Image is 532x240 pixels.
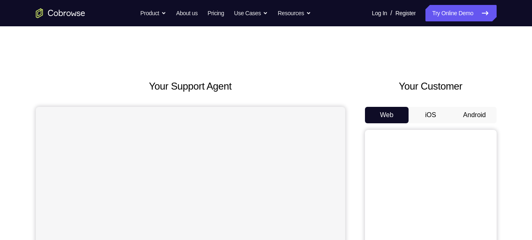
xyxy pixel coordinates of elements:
[390,8,392,18] span: /
[453,107,497,123] button: Android
[36,8,85,18] a: Go to the home page
[395,5,416,21] a: Register
[372,5,387,21] a: Log In
[36,79,345,94] h2: Your Support Agent
[425,5,496,21] a: Try Online Demo
[278,5,311,21] button: Resources
[140,5,166,21] button: Product
[409,107,453,123] button: iOS
[365,79,497,94] h2: Your Customer
[207,5,224,21] a: Pricing
[176,5,197,21] a: About us
[234,5,268,21] button: Use Cases
[365,107,409,123] button: Web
